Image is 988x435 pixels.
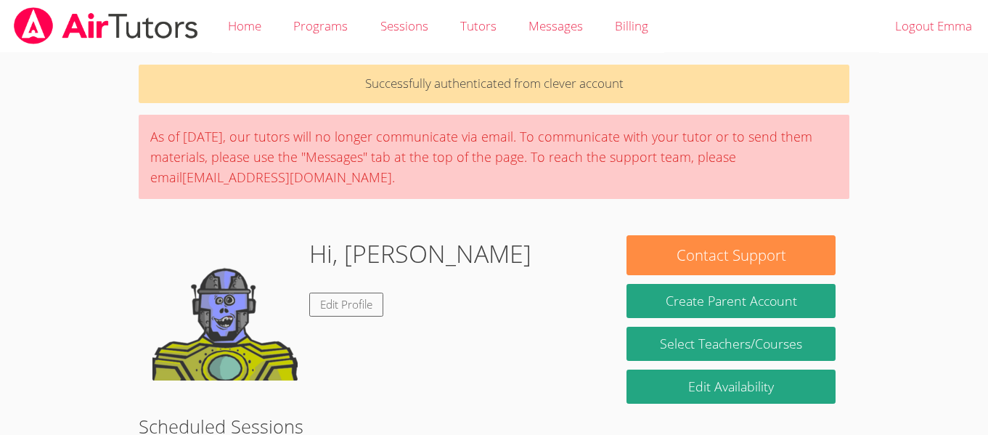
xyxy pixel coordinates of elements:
[12,7,200,44] img: airtutors_banner-c4298cdbf04f3fff15de1276eac7730deb9818008684d7c2e4769d2f7ddbe033.png
[309,293,383,317] a: Edit Profile
[626,235,835,275] button: Contact Support
[309,235,531,272] h1: Hi, [PERSON_NAME]
[139,65,850,103] p: Successfully authenticated from clever account
[139,115,850,199] div: As of [DATE], our tutors will no longer communicate via email. To communicate with your tutor or ...
[626,370,835,404] a: Edit Availability
[152,235,298,381] img: default.png
[626,284,835,318] button: Create Parent Account
[626,327,835,361] a: Select Teachers/Courses
[528,17,583,34] span: Messages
